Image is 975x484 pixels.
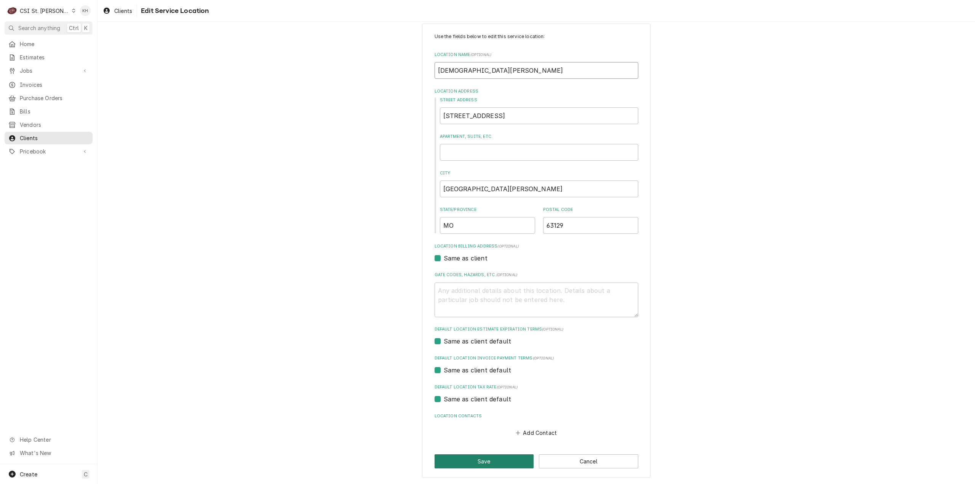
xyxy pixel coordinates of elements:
span: C [84,470,88,478]
span: Ctrl [69,24,79,32]
a: Clients [5,132,93,144]
div: Service Location Create/Update [422,24,651,478]
span: K [84,24,88,32]
a: Purchase Orders [5,92,93,104]
button: Cancel [539,454,638,468]
span: Bills [20,107,89,115]
span: Jobs [20,67,77,75]
div: Postal Code [543,207,638,234]
span: Create [20,471,37,478]
label: Gate Codes, Hazards, etc. [435,272,638,278]
label: Default Location Tax Rate [435,384,638,390]
div: Service Location Create/Update Form [435,33,638,438]
label: Same as client default [444,337,511,346]
a: Estimates [5,51,93,64]
label: Location Contacts [435,413,638,419]
div: C [7,5,18,16]
div: Location Contacts [435,413,638,438]
label: State/Province [440,207,535,213]
span: Estimates [20,53,89,61]
span: (optional) [497,385,518,389]
span: (optional) [497,244,519,248]
span: ( optional ) [470,53,492,57]
div: Street Address [440,97,638,124]
span: Edit Service Location [139,6,209,16]
span: Search anything [18,24,60,32]
span: Vendors [20,121,89,129]
div: Apartment, Suite, etc. [440,134,638,161]
input: Nickname, Franchise ID, etc. [435,62,638,79]
a: Bills [5,105,93,118]
a: Home [5,38,93,50]
div: City [440,170,638,197]
div: KH [80,5,91,16]
div: Kelsey Hetlage's Avatar [80,5,91,16]
span: What's New [20,449,88,457]
label: Street Address [440,97,638,103]
label: Default Location Invoice Payment Terms [435,355,638,361]
div: Location Name [435,52,638,79]
div: Button Group [435,454,638,468]
label: City [440,170,638,176]
span: (optional) [542,327,563,331]
button: Add Contact [514,428,558,438]
a: Clients [100,5,135,17]
span: Clients [114,7,132,15]
div: CSI St. [PERSON_NAME] [20,7,69,15]
a: Invoices [5,78,93,91]
label: Location Address [435,88,638,94]
div: Default Location Estimate Expiration Terms [435,326,638,346]
button: Save [435,454,534,468]
div: State/Province [440,207,535,234]
span: Home [20,40,89,48]
label: Postal Code [543,207,638,213]
a: Go to Help Center [5,433,93,446]
p: Use the fields below to edit this service location: [435,33,638,40]
div: CSI St. Louis's Avatar [7,5,18,16]
label: Same as client [444,254,487,263]
button: Search anythingCtrlK [5,21,93,35]
div: Gate Codes, Hazards, etc. [435,272,638,317]
div: Location Address [435,88,638,234]
label: Location Billing Address [435,243,638,249]
a: Vendors [5,118,93,131]
a: Go to Jobs [5,64,93,77]
div: Default Location Tax Rate [435,384,638,404]
span: Pricebook [20,147,77,155]
label: Same as client default [444,395,511,404]
span: Help Center [20,436,88,444]
span: Purchase Orders [20,94,89,102]
label: Location Name [435,52,638,58]
a: Go to Pricebook [5,145,93,158]
label: Same as client default [444,366,511,375]
div: Default Location Invoice Payment Terms [435,355,638,375]
label: Apartment, Suite, etc. [440,134,638,140]
div: Button Group Row [435,454,638,468]
span: (optional) [533,356,554,360]
span: Clients [20,134,89,142]
span: ( optional ) [496,273,518,277]
div: Location Billing Address [435,243,638,263]
a: Go to What's New [5,447,93,459]
label: Default Location Estimate Expiration Terms [435,326,638,332]
span: Invoices [20,81,89,89]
